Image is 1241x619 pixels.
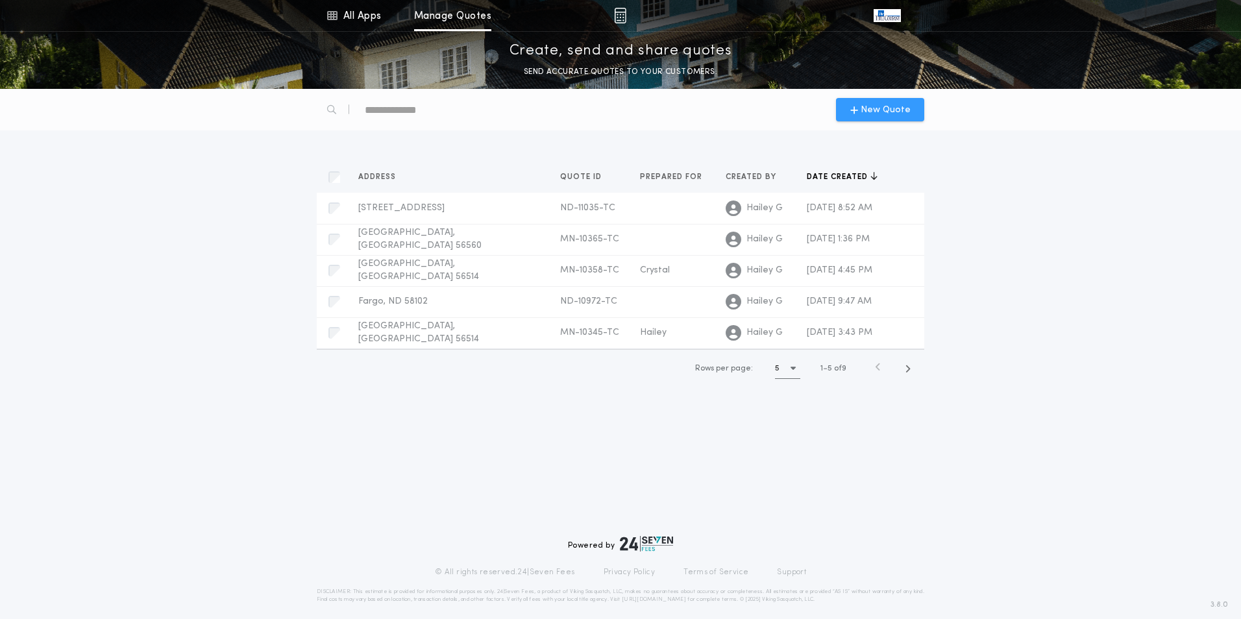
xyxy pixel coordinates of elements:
span: 3.8.0 [1210,599,1228,611]
a: Support [777,567,806,577]
button: 5 [775,358,800,379]
button: Quote ID [560,171,611,184]
span: [GEOGRAPHIC_DATA], [GEOGRAPHIC_DATA] 56560 [358,228,482,250]
span: Date created [807,172,870,182]
span: Hailey G [746,233,783,246]
span: Prepared for [640,172,705,182]
span: Hailey G [746,326,783,339]
button: New Quote [836,98,924,121]
span: [DATE] 8:52 AM [807,203,872,213]
span: New Quote [861,103,911,117]
span: [DATE] 4:45 PM [807,265,872,275]
span: [DATE] 3:43 PM [807,328,872,337]
p: © All rights reserved. 24|Seven Fees [435,567,575,577]
a: Privacy Policy [604,567,656,577]
span: 5 [828,365,832,372]
img: img [614,8,626,23]
span: [STREET_ADDRESS] [358,203,445,213]
a: Terms of Service [683,567,748,577]
span: Fargo, ND 58102 [358,297,428,306]
button: Date created [807,171,878,184]
button: Address [358,171,406,184]
span: MN-10345-TC [560,328,619,337]
span: Hailey G [746,202,783,215]
button: Created by [726,171,786,184]
a: [URL][DOMAIN_NAME] [622,597,686,602]
span: Hailey [640,328,667,337]
span: ND-10972-TC [560,297,617,306]
span: MN-10365-TC [560,234,619,244]
span: of 9 [834,363,846,374]
span: Crystal [640,265,670,275]
span: [DATE] 1:36 PM [807,234,870,244]
span: [GEOGRAPHIC_DATA], [GEOGRAPHIC_DATA] 56514 [358,321,479,344]
span: Quote ID [560,172,604,182]
img: vs-icon [874,9,901,22]
img: logo [620,536,673,552]
p: SEND ACCURATE QUOTES TO YOUR CUSTOMERS. [524,66,717,79]
h1: 5 [775,362,780,375]
p: DISCLAIMER: This estimate is provided for informational purposes only. 24|Seven Fees, a product o... [317,588,924,603]
span: Created by [726,172,779,182]
span: Hailey G [746,295,783,308]
p: Create, send and share quotes [510,41,732,62]
span: Hailey G [746,264,783,277]
span: 1 [820,365,823,372]
span: Rows per page: [695,365,753,372]
span: [GEOGRAPHIC_DATA], [GEOGRAPHIC_DATA] 56514 [358,259,479,282]
span: Address [358,172,399,182]
span: [DATE] 9:47 AM [807,297,872,306]
span: ND-11035-TC [560,203,615,213]
div: Powered by [568,536,673,552]
span: MN-10358-TC [560,265,619,275]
